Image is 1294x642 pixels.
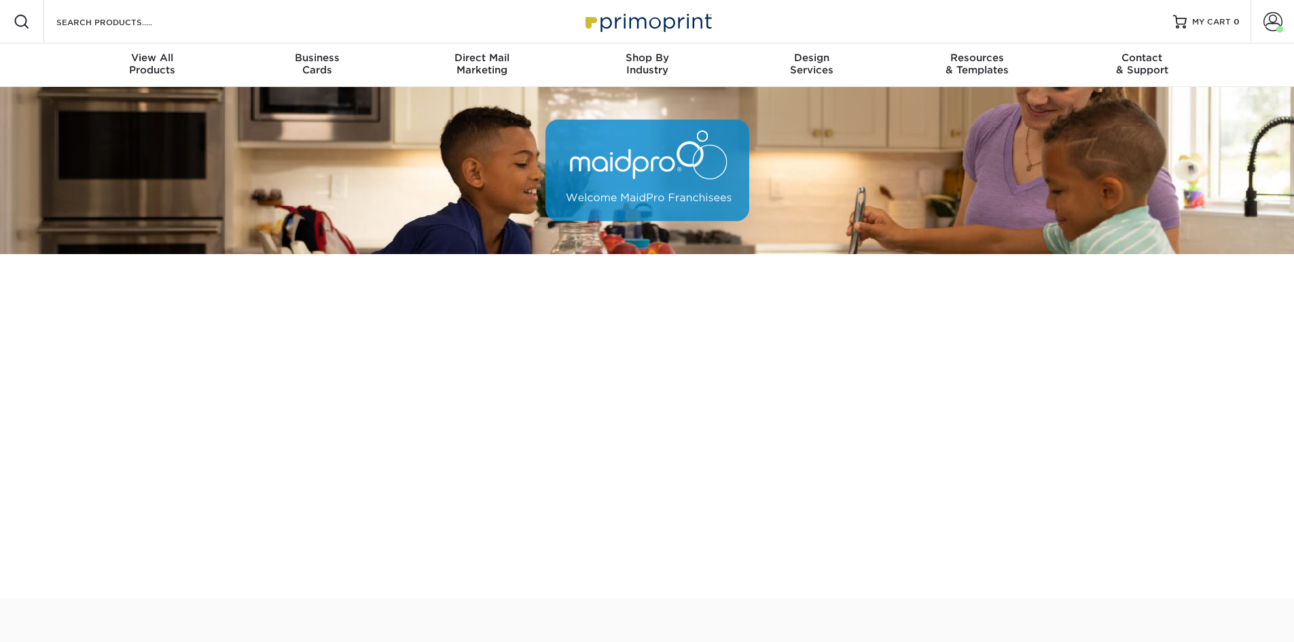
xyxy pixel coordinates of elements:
[70,52,235,64] span: View All
[70,52,235,76] div: Products
[70,43,235,87] a: View AllProducts
[564,52,730,64] span: Shop By
[545,120,749,221] img: MaidPro
[730,52,895,76] div: Services
[234,43,399,87] a: BusinessCards
[730,52,895,64] span: Design
[399,52,564,64] span: Direct Mail
[895,52,1060,76] div: & Templates
[399,52,564,76] div: Marketing
[730,43,895,87] a: DesignServices
[564,52,730,76] div: Industry
[234,52,399,76] div: Cards
[895,43,1060,87] a: Resources& Templates
[55,14,187,30] input: SEARCH PRODUCTS.....
[234,52,399,64] span: Business
[1060,43,1225,87] a: Contact& Support
[1192,16,1231,28] span: MY CART
[1234,17,1240,26] span: 0
[895,52,1060,64] span: Resources
[1060,52,1225,64] span: Contact
[399,43,564,87] a: Direct MailMarketing
[579,7,715,36] img: Primoprint
[1060,52,1225,76] div: & Support
[564,43,730,87] a: Shop ByIndustry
